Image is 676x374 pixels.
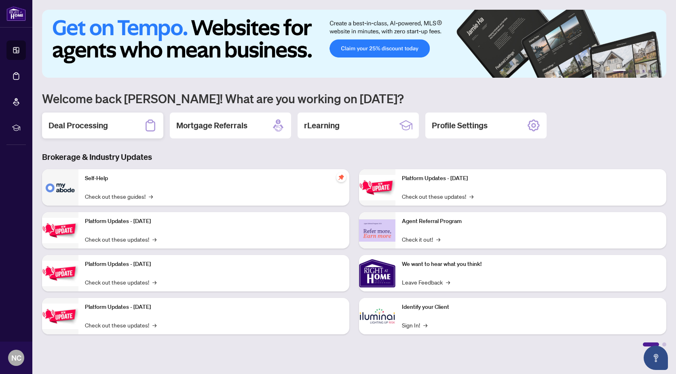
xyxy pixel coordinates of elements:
[423,321,427,329] span: →
[402,217,660,226] p: Agent Referral Program
[402,278,450,287] a: Leave Feedback→
[85,235,156,244] a: Check out these updates!→
[642,70,645,73] button: 4
[6,6,26,21] img: logo
[149,192,153,201] span: →
[42,304,78,329] img: Platform Updates - July 8, 2025
[42,218,78,243] img: Platform Updates - September 16, 2025
[176,120,247,131] h2: Mortgage Referrals
[85,192,153,201] a: Check out these guides!→
[85,174,343,183] p: Self-Help
[402,192,473,201] a: Check out these updates!→
[629,70,632,73] button: 2
[42,261,78,286] img: Platform Updates - July 21, 2025
[42,10,666,78] img: Slide 0
[402,321,427,329] a: Sign In!→
[336,172,346,182] span: pushpin
[152,321,156,329] span: →
[359,175,395,200] img: Platform Updates - June 23, 2025
[152,278,156,287] span: →
[655,70,658,73] button: 6
[644,346,668,370] button: Open asap
[152,235,156,244] span: →
[446,278,450,287] span: →
[402,260,660,269] p: We want to hear what you think!
[402,235,440,244] a: Check it out!→
[636,70,639,73] button: 3
[359,219,395,242] img: Agent Referral Program
[432,120,488,131] h2: Profile Settings
[359,255,395,291] img: We want to hear what you think!
[42,91,666,106] h1: Welcome back [PERSON_NAME]! What are you working on [DATE]?
[402,303,660,312] p: Identify your Client
[11,352,21,363] span: NC
[85,321,156,329] a: Check out these updates!→
[469,192,473,201] span: →
[85,303,343,312] p: Platform Updates - [DATE]
[49,120,108,131] h2: Deal Processing
[85,278,156,287] a: Check out these updates!→
[613,70,626,73] button: 1
[649,70,652,73] button: 5
[42,151,666,163] h3: Brokerage & Industry Updates
[304,120,340,131] h2: rLearning
[85,260,343,269] p: Platform Updates - [DATE]
[359,298,395,334] img: Identify your Client
[85,217,343,226] p: Platform Updates - [DATE]
[402,174,660,183] p: Platform Updates - [DATE]
[42,169,78,206] img: Self-Help
[436,235,440,244] span: →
